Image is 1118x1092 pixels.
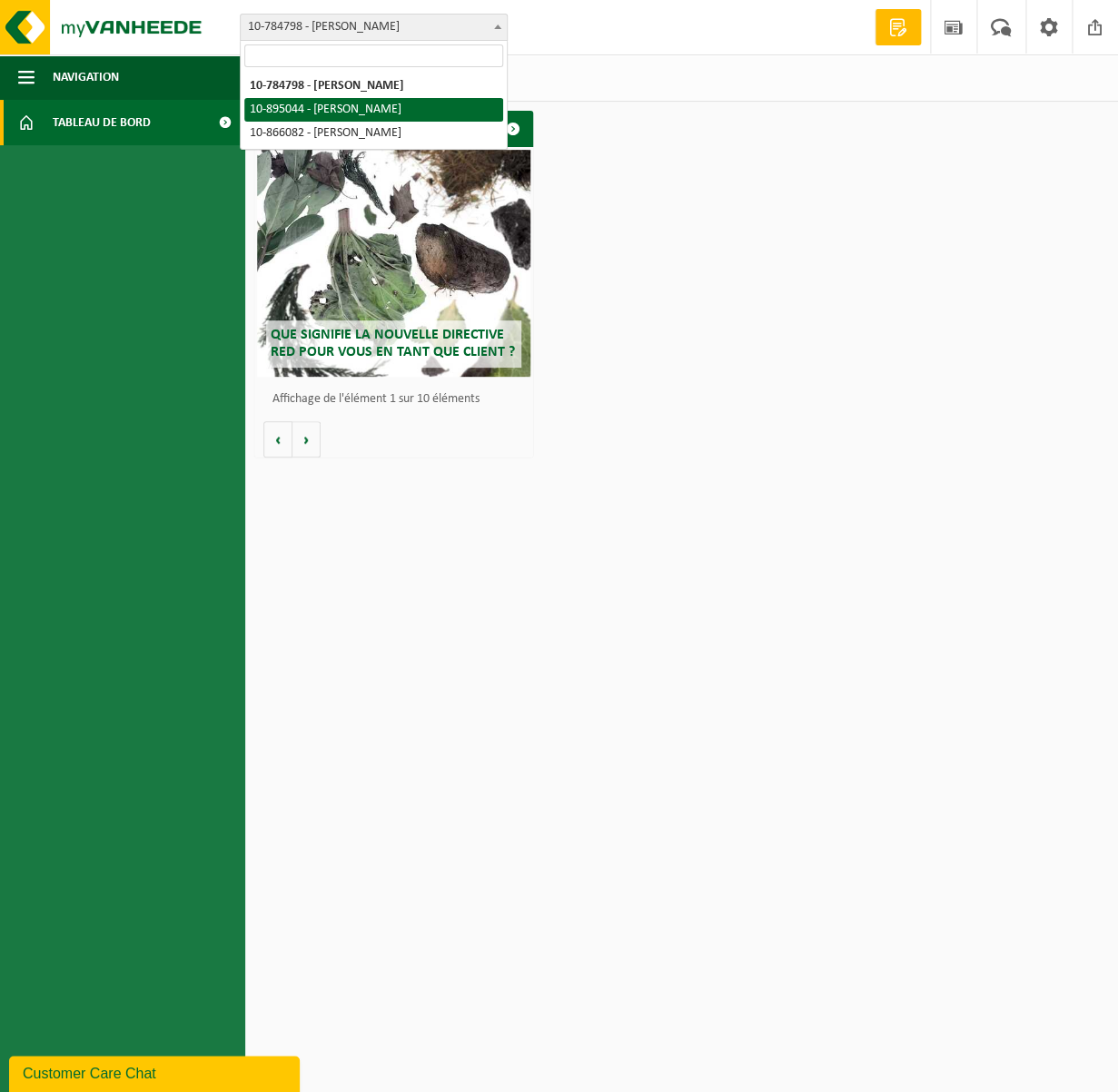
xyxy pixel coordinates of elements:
button: Vorige [263,421,292,457]
span: 10-784798 - TRAITEUR GERALDINE - JAMBES [241,15,507,40]
button: Volgende [292,421,321,457]
span: 10-784798 - TRAITEUR GERALDINE - JAMBES [240,14,508,41]
p: Affichage de l'élément 1 sur 10 éléments [272,393,524,406]
span: Navigation [53,54,119,100]
li: 10-784798 - [PERSON_NAME] [244,74,503,98]
span: Tableau de bord [53,100,151,145]
span: Que signifie la nouvelle directive RED pour vous en tant que client ? [271,328,515,359]
li: 10-895044 - [PERSON_NAME] [244,98,503,122]
a: Que signifie la nouvelle directive RED pour vous en tant que client ? [257,150,530,377]
iframe: chat widget [9,1052,303,1092]
li: 10-866082 - [PERSON_NAME] [244,122,503,145]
